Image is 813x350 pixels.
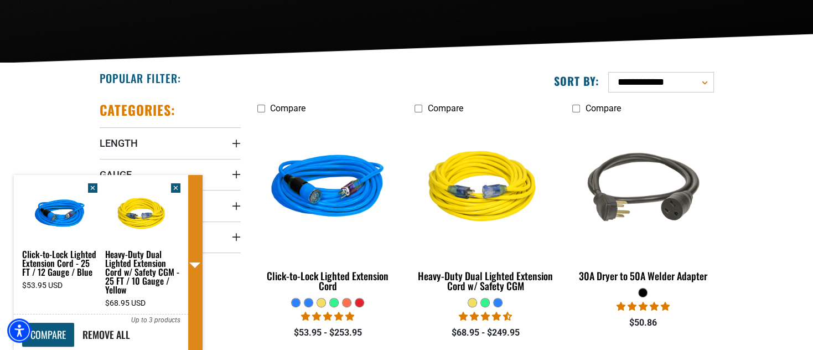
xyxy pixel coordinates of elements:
[22,323,74,347] a: COMPARE
[427,103,463,114] span: Compare
[100,101,176,119] h2: Categories:
[573,125,713,252] img: black
[301,311,354,322] span: 4.87 stars
[188,175,203,350] span: Hide
[459,311,512,322] span: 4.64 stars
[100,159,241,190] summary: Gauge
[270,103,305,114] span: Compare
[105,183,180,245] a: ✕
[112,183,174,245] img: ✕
[415,326,556,339] div: $68.95 - $249.95
[100,168,132,181] span: Gauge
[554,74,599,88] label: Sort by:
[416,125,555,252] img: yellow
[105,250,180,294] a: Heavy-Duty Dual Lighted Extension Cord w/ Safety CGM - 25 FT / 10 Gauge / Yellow
[29,183,91,245] img: ✕
[572,119,713,287] a: black 30A Dryer to 50A Welder Adapter
[22,250,97,276] a: Click-to-Lock Lighted Extension Cord - 25 FT / 12 Gauge / Blue
[257,271,398,291] div: Click-to-Lock Lighted Extension Cord
[617,301,670,312] span: 5.00 stars
[100,71,181,85] h2: Popular Filter:
[257,119,398,297] a: blue Click-to-Lock Lighted Extension Cord
[257,326,398,339] div: $53.95 - $253.95
[171,183,180,193] span: ✕
[22,183,97,245] a: ✕
[258,125,397,252] img: blue
[415,271,556,291] div: Heavy-Duty Dual Lighted Extension Cord w/ Safety CGM
[572,271,713,281] div: 30A Dryer to 50A Welder Adapter
[572,316,713,330] div: $50.86
[131,317,180,347] p: Up to 3 products
[585,103,620,114] span: Compare
[7,318,32,343] div: Accessibility Menu
[100,137,138,150] span: Length
[100,127,241,158] summary: Length
[88,183,97,193] span: ✕
[74,323,138,347] a: REMOVE ALL
[415,119,556,297] a: yellow Heavy-Duty Dual Lighted Extension Cord w/ Safety CGM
